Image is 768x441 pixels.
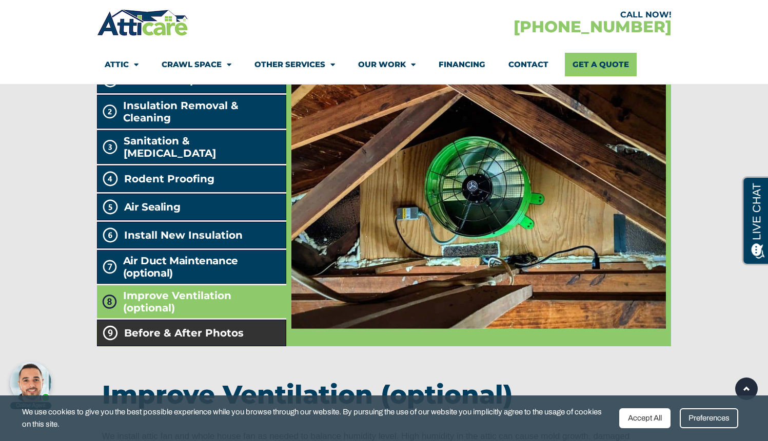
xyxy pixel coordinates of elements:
a: Our Work [358,53,416,76]
span: Rodent Proofing [124,173,214,185]
h3: Improve Ventilation (optional) [102,382,666,408]
span: Install New Insulation [124,229,243,241]
a: Crawl Space [162,53,231,76]
span: Before & After Photos [124,327,244,339]
div: Preferences [680,408,738,428]
span: Sanitation & [MEDICAL_DATA] [124,135,282,159]
a: Financing [439,53,485,76]
span: We use cookies to give you the best possible experience while you browse through our website. By ... [22,406,612,431]
span: Improve Ventilation (optional) [123,289,282,314]
a: Attic [105,53,139,76]
a: Other Services [254,53,335,76]
iframe: Chat Invitation [5,359,56,410]
nav: Menu [105,53,664,76]
div: Accept All [619,408,671,428]
h2: Air Sealing [124,201,181,213]
a: Get A Quote [565,53,637,76]
h2: Air Duct Maintenance (optional) [123,255,282,279]
a: Contact [508,53,548,76]
div: CALL NOW! [384,11,672,19]
span: Opens a chat window [25,8,83,21]
span: Insulation Removal & Cleaning [123,99,282,124]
